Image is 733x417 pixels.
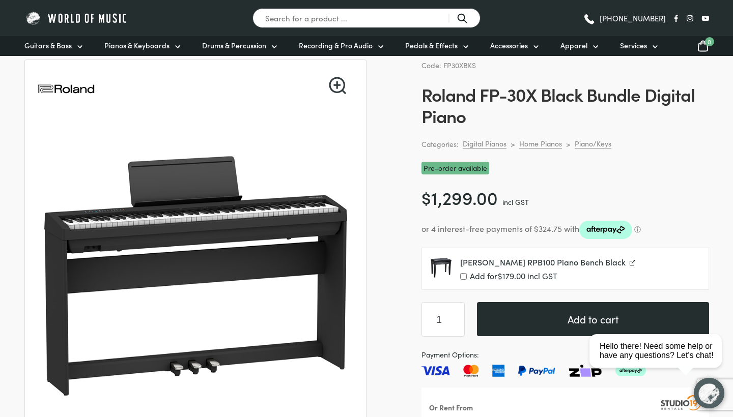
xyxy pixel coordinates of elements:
[498,270,502,281] span: $
[405,40,458,51] span: Pedals & Effects
[583,11,666,26] a: [PHONE_NUMBER]
[202,40,266,51] span: Drums & Percussion
[620,40,647,51] span: Services
[705,37,714,46] span: 0
[421,138,459,150] span: Categories:
[252,8,481,28] input: Search for a product ...
[421,83,709,126] h1: Roland FP-30X Black Bundle Digital Piano
[329,77,346,94] a: View full-screen image gallery
[585,305,733,417] iframe: Chat with our support team
[421,302,465,337] input: Product quantity
[477,302,709,336] button: Add to cart
[560,40,587,51] span: Apparel
[519,139,562,148] a: Home Pianos
[421,349,709,361] span: Payment Options:
[430,256,452,278] img: Roland-RPB100-Piano-Bench-Black
[24,40,72,51] span: Guitars & Bass
[24,10,129,26] img: World of Music
[502,197,529,207] span: incl GST
[421,60,476,70] span: Code: FP30XBKS
[460,273,467,280] input: Add for$179.00 incl GST
[429,402,473,413] div: Or Rent From
[566,139,571,148] div: >
[490,40,528,51] span: Accessories
[575,139,611,148] a: Piano/Keys
[498,270,525,281] span: 179.00
[421,365,646,377] img: Pay with Master card, Visa, American Express and Paypal
[421,185,498,210] bdi: 1,299.00
[104,40,170,51] span: Pianos & Keyboards
[463,139,506,148] a: Digital Pianos
[37,60,95,118] img: Roland
[527,270,557,281] span: incl GST
[460,272,700,281] label: Add for
[600,14,666,22] span: [PHONE_NUMBER]
[299,40,373,51] span: Recording & Pro Audio
[460,256,626,267] span: [PERSON_NAME] RPB100 Piano Bench Black
[421,185,431,210] span: $
[511,139,515,148] div: >
[421,162,489,174] span: Pre-order available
